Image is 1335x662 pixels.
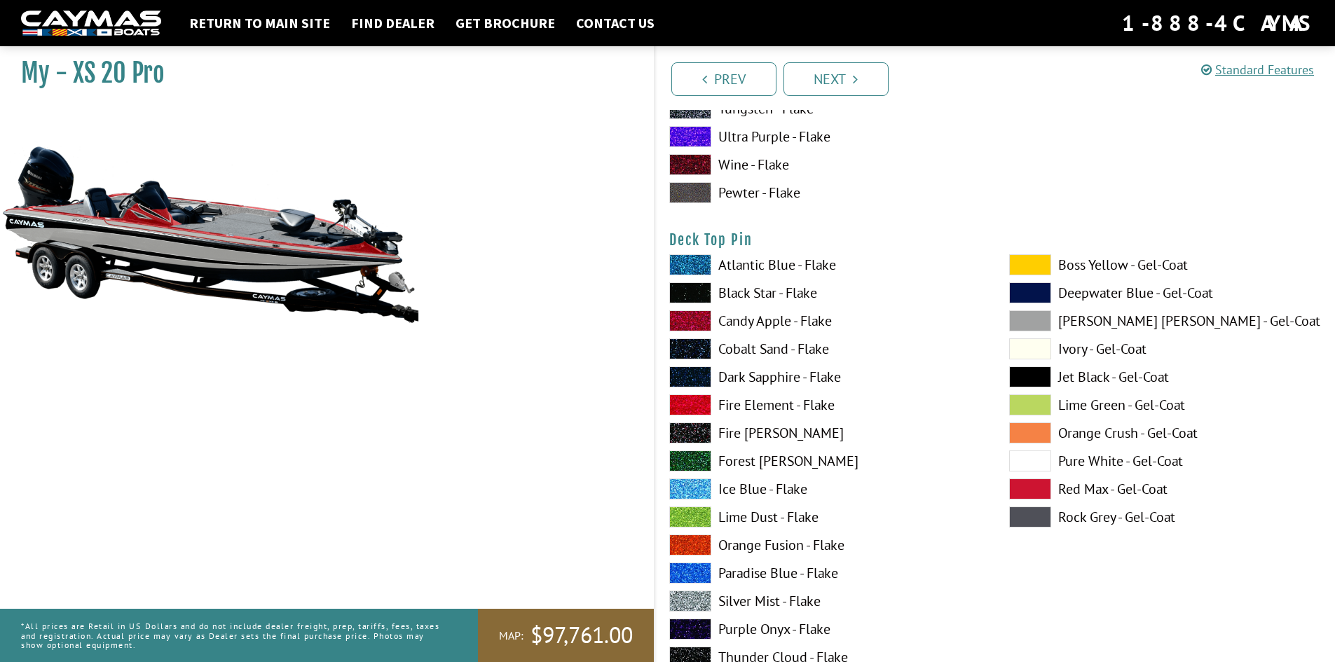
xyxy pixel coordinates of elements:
label: Fire [PERSON_NAME] [669,422,981,443]
a: Contact Us [569,14,662,32]
label: Forest [PERSON_NAME] [669,450,981,471]
h4: Deck Top Pin [669,231,1322,249]
label: Cobalt Sand - Flake [669,338,981,359]
label: Deepwater Blue - Gel-Coat [1009,282,1321,303]
div: 1-888-4CAYMAS [1122,8,1314,39]
label: Orange Fusion - Flake [669,535,981,556]
img: white-logo-c9c8dbefe5ff5ceceb0f0178aa75bf4bb51f6bca0971e226c86eb53dfe498488.png [21,11,161,36]
a: Standard Features [1201,62,1314,78]
label: Boss Yellow - Gel-Coat [1009,254,1321,275]
p: *All prices are Retail in US Dollars and do not include dealer freight, prep, tariffs, fees, taxe... [21,614,446,656]
label: Rock Grey - Gel-Coat [1009,506,1321,527]
label: Silver Mist - Flake [669,591,981,612]
label: Orange Crush - Gel-Coat [1009,422,1321,443]
a: Find Dealer [344,14,441,32]
label: Lime Dust - Flake [669,506,981,527]
label: Lime Green - Gel-Coat [1009,394,1321,415]
label: Pure White - Gel-Coat [1009,450,1321,471]
a: Return to main site [182,14,337,32]
label: Dark Sapphire - Flake [669,366,981,387]
label: Ultra Purple - Flake [669,126,981,147]
span: $97,761.00 [530,621,633,650]
label: Ice Blue - Flake [669,478,981,499]
a: Prev [671,62,776,96]
span: MAP: [499,628,523,643]
h1: My - XS 20 Pro [21,57,619,89]
label: Wine - Flake [669,154,981,175]
label: Ivory - Gel-Coat [1009,338,1321,359]
label: Purple Onyx - Flake [669,619,981,640]
label: Jet Black - Gel-Coat [1009,366,1321,387]
a: Get Brochure [449,14,562,32]
label: Paradise Blue - Flake [669,563,981,584]
a: Next [783,62,889,96]
label: Atlantic Blue - Flake [669,254,981,275]
label: [PERSON_NAME] [PERSON_NAME] - Gel-Coat [1009,310,1321,331]
label: Fire Element - Flake [669,394,981,415]
label: Pewter - Flake [669,182,981,203]
label: Candy Apple - Flake [669,310,981,331]
a: MAP:$97,761.00 [478,609,654,662]
label: Black Star - Flake [669,282,981,303]
label: Red Max - Gel-Coat [1009,478,1321,499]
